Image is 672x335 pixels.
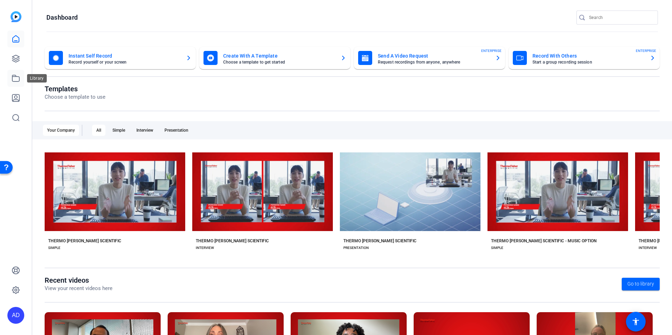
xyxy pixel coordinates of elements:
button: Send A Video RequestRequest recordings from anyone, anywhereENTERPRISE [354,47,505,69]
div: Presentation [160,125,193,136]
mat-icon: accessibility [632,317,640,326]
div: PRESENTATION [343,245,369,251]
mat-card-title: Send A Video Request [378,52,490,60]
mat-card-title: Record With Others [532,52,644,60]
div: All [92,125,105,136]
mat-card-title: Instant Self Record [69,52,180,60]
div: SIMPLE [491,245,503,251]
h1: Dashboard [46,13,78,22]
a: Go to library [622,278,660,290]
div: Interview [132,125,157,136]
mat-card-subtitle: Request recordings from anyone, anywhere [378,60,490,64]
div: Your Company [43,125,79,136]
h1: Templates [45,85,105,93]
div: AD [7,307,24,324]
input: Search [589,13,652,22]
mat-card-title: Create With A Template [223,52,335,60]
span: Go to library [627,280,654,288]
button: Record With OthersStart a group recording sessionENTERPRISE [509,47,660,69]
span: ENTERPRISE [481,48,502,53]
p: Choose a template to use [45,93,105,101]
div: THERMO [PERSON_NAME] SCIENTIFIC [196,238,269,244]
div: THERMO [PERSON_NAME] SCIENTIFIC [48,238,121,244]
button: Create With A TemplateChoose a template to get started [199,47,350,69]
button: Instant Self RecordRecord yourself or your screen [45,47,196,69]
div: Simple [108,125,129,136]
div: INTERVIEW [196,245,214,251]
div: SIMPLE [48,245,60,251]
h1: Recent videos [45,276,112,284]
mat-card-subtitle: Record yourself or your screen [69,60,180,64]
img: blue-gradient.svg [11,11,21,22]
mat-card-subtitle: Choose a template to get started [223,60,335,64]
p: View your recent videos here [45,284,112,293]
div: INTERVIEW [639,245,657,251]
mat-card-subtitle: Start a group recording session [532,60,644,64]
div: THERMO [PERSON_NAME] SCIENTIFIC - MUSIC OPTION [491,238,596,244]
div: THERMO [PERSON_NAME] SCIENTIFIC [343,238,416,244]
div: Library [27,74,47,83]
span: ENTERPRISE [636,48,656,53]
